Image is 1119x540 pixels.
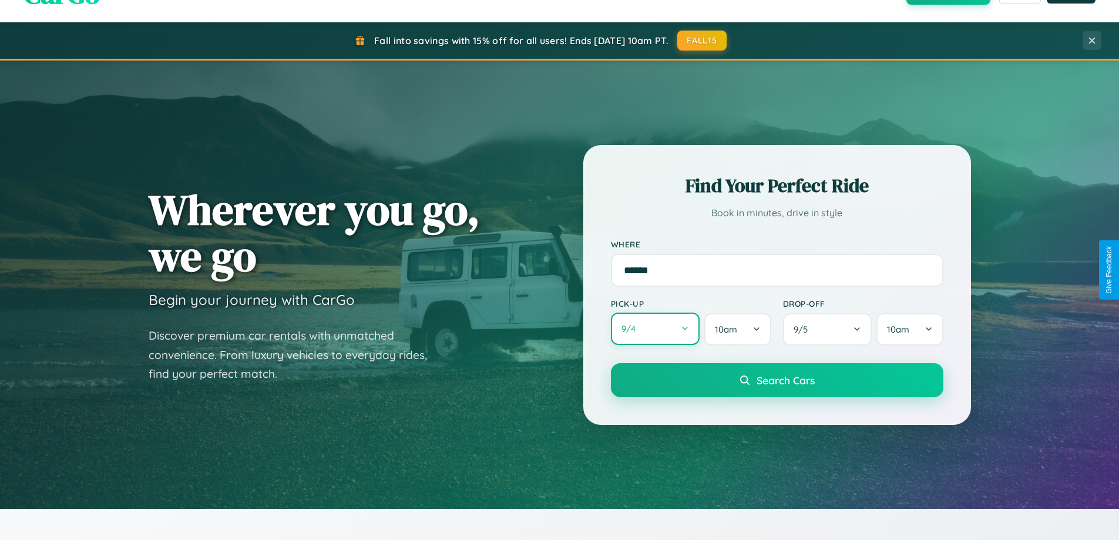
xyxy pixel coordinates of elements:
button: Search Cars [611,363,943,397]
button: 9/4 [611,313,700,345]
button: 9/5 [783,313,872,346]
button: 10am [704,313,771,346]
span: 9 / 4 [621,323,641,334]
p: Book in minutes, drive in style [611,204,943,222]
button: FALL15 [677,31,727,51]
label: Pick-up [611,298,771,308]
h2: Find Your Perfect Ride [611,173,943,199]
label: Drop-off [783,298,943,308]
h3: Begin your journey with CarGo [149,291,355,308]
div: Give Feedback [1105,246,1113,294]
span: 10am [887,324,909,335]
p: Discover premium car rentals with unmatched convenience. From luxury vehicles to everyday rides, ... [149,326,442,384]
span: Fall into savings with 15% off for all users! Ends [DATE] 10am PT. [374,35,668,46]
h1: Wherever you go, we go [149,186,480,279]
label: Where [611,239,943,249]
span: 10am [715,324,737,335]
span: 9 / 5 [794,324,814,335]
button: 10am [876,313,943,346]
span: Search Cars [757,374,815,387]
